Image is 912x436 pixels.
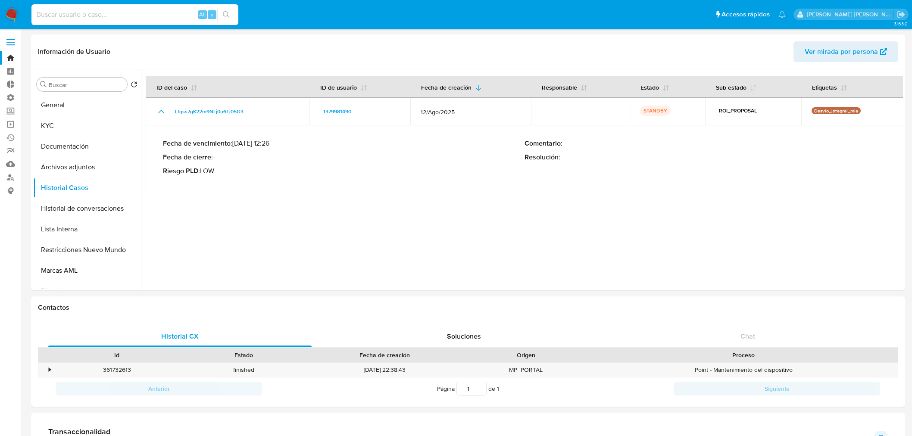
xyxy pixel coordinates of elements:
div: MP_PORTAL [462,363,589,377]
span: Chat [740,331,755,341]
div: Estado [186,351,301,359]
div: • [49,366,51,374]
span: 1 [497,384,499,393]
button: Lista Interna [33,219,141,240]
span: Historial CX [161,331,199,341]
button: search-icon [217,9,235,21]
h1: Información de Usuario [38,47,110,56]
button: Ver mirada por persona [793,41,898,62]
button: Documentación [33,136,141,157]
button: Buscar [40,81,47,88]
a: Notificaciones [778,11,786,18]
button: Anterior [56,382,262,396]
p: roberto.munoz@mercadolibre.com [807,10,894,19]
span: s [211,10,213,19]
button: Siguiente [674,382,880,396]
div: Id [59,351,174,359]
button: Direcciones [33,281,141,302]
input: Buscar [49,81,124,89]
button: KYC [33,115,141,136]
h1: Contactos [38,303,898,312]
div: Proceso [595,351,892,359]
div: [DATE] 22:38:43 [307,363,462,377]
span: Ver mirada por persona [805,41,878,62]
button: General [33,95,141,115]
span: Alt [199,10,206,19]
button: Marcas AML [33,260,141,281]
a: Salir [896,10,906,19]
div: Fecha de creación [313,351,456,359]
input: Buscar usuario o caso... [31,9,238,20]
span: Accesos rápidos [721,10,770,19]
div: Origen [468,351,583,359]
button: Archivos adjuntos [33,157,141,178]
button: Historial Casos [33,178,141,198]
span: Soluciones [447,331,481,341]
button: Historial de conversaciones [33,198,141,219]
div: finished [180,363,307,377]
button: Volver al orden por defecto [131,81,137,90]
div: Point - Mantenimiento del dispositivo [589,363,898,377]
button: Restricciones Nuevo Mundo [33,240,141,260]
div: 361732613 [53,363,180,377]
span: Página de [437,382,499,396]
